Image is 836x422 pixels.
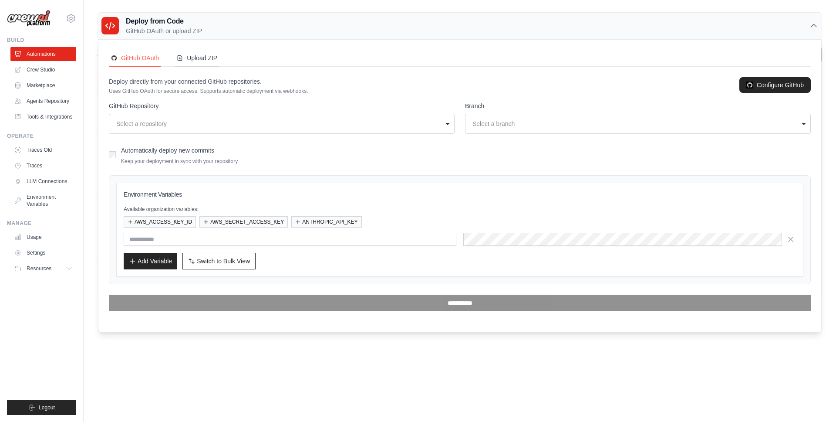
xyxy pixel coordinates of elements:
p: Manage and monitor your active crew automations from this dashboard. [98,59,291,68]
div: Select a branch [472,119,798,128]
img: Logo [7,10,51,27]
img: GitHub [111,54,118,61]
button: ANTHROPIC_API_KEY [291,216,361,228]
a: Crew Studio [10,63,76,77]
button: Logout [7,400,76,415]
p: Available organization variables: [124,206,796,213]
button: Upload ZIP [175,50,219,67]
th: Crew [98,78,268,96]
div: Select a repository [116,119,442,128]
div: Build [7,37,76,44]
h2: Automations Live [98,47,291,59]
a: Agents Repository [10,94,76,108]
a: Usage [10,230,76,244]
a: Settings [10,246,76,260]
a: Configure GitHub [739,77,811,93]
p: GitHub OAuth or upload ZIP [126,27,202,35]
h3: Environment Variables [124,190,796,199]
p: Deploy directly from your connected GitHub repositories. [109,77,308,86]
button: Add Variable [124,253,177,269]
nav: Deployment Source [109,50,811,67]
a: Marketplace [10,78,76,92]
a: Traces Old [10,143,76,157]
button: GitHubGitHub OAuth [109,50,161,67]
p: Keep your deployment in sync with your repository [121,158,238,165]
a: Environment Variables [10,190,76,211]
div: GitHub OAuth [111,54,159,62]
iframe: Chat Widget [792,380,836,422]
p: Uses GitHub OAuth for secure access. Supports automatic deployment via webhooks. [109,88,308,95]
a: Automations [10,47,76,61]
span: Switch to Bulk View [197,257,250,265]
a: Tools & Integrations [10,110,76,124]
h3: Deploy from Code [126,16,202,27]
img: GitHub [746,82,753,88]
span: Resources [27,265,51,272]
div: Manage [7,220,76,227]
button: Switch to Bulk View [182,253,256,269]
label: GitHub Repository [109,102,455,110]
a: LLM Connections [10,174,76,188]
button: AWS_ACCESS_KEY_ID [124,216,196,228]
span: Logout [39,404,55,411]
div: Upload ZIP [176,54,217,62]
button: AWS_SECRET_ACCESS_KEY [199,216,288,228]
a: Traces [10,159,76,173]
label: Automatically deploy new commits [121,147,214,154]
label: Branch [465,102,811,110]
div: Operate [7,133,76,140]
button: Resources [10,262,76,276]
